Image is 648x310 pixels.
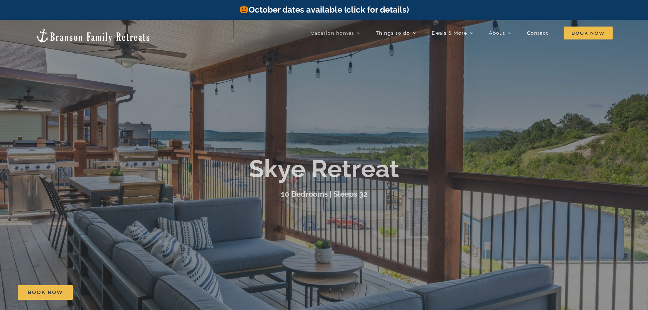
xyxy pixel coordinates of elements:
span: Contact [527,31,548,35]
b: Skye Retreat [249,154,399,183]
h3: 10 Bedrooms | Sleeps 32 [281,190,367,199]
a: Book Now [18,285,73,300]
a: October dates available (click for details) [239,5,409,15]
a: Things to do [376,26,416,40]
a: Contact [527,26,548,40]
span: About [489,31,505,35]
span: Things to do [376,31,410,35]
span: Book Now [28,290,63,295]
nav: Main Menu [311,26,613,40]
span: Deals & More [432,31,467,35]
a: Vacation homes [311,26,361,40]
a: About [489,26,512,40]
img: 🎃 [240,5,248,13]
img: Branson Family Retreats Logo [35,28,151,43]
a: Deals & More [432,26,473,40]
span: Book Now [564,27,613,39]
span: Vacation homes [311,31,354,35]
